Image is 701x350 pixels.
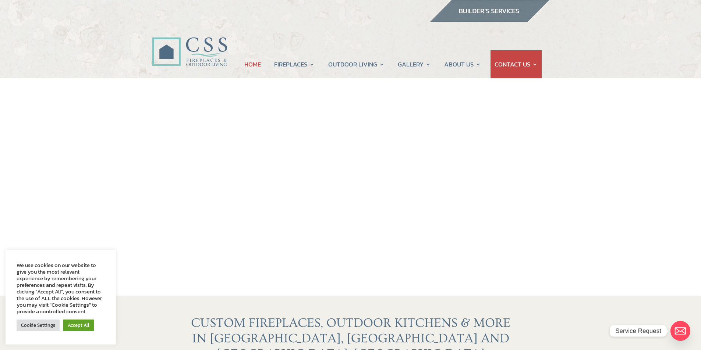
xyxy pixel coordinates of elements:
a: GALLERY [398,50,431,78]
a: builder services construction supply [429,15,549,25]
a: Accept All [63,320,94,331]
img: CSS Fireplaces & Outdoor Living (Formerly Construction Solutions & Supply)- Jacksonville Ormond B... [152,17,227,70]
a: FIREPLACES [274,50,315,78]
a: Cookie Settings [17,320,60,331]
a: ABOUT US [444,50,481,78]
a: CONTACT US [495,50,538,78]
div: We use cookies on our website to give you the most relevant experience by remembering your prefer... [17,262,105,315]
a: OUTDOOR LIVING [328,50,385,78]
a: HOME [244,50,261,78]
a: Email [670,321,690,341]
